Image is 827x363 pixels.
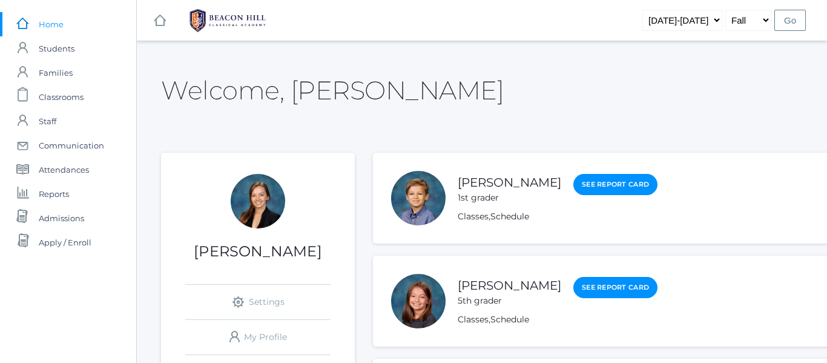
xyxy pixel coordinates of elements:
[573,277,657,298] a: See Report Card
[458,175,561,190] a: [PERSON_NAME]
[39,230,91,255] span: Apply / Enroll
[185,285,331,319] a: Settings
[490,211,529,222] a: Schedule
[39,36,74,61] span: Students
[39,206,84,230] span: Admissions
[161,244,355,259] h1: [PERSON_NAME]
[391,171,446,225] div: Noah Smith
[573,174,657,195] a: See Report Card
[39,12,64,36] span: Home
[458,191,561,204] div: 1st grader
[185,320,331,355] a: My Profile
[458,295,561,307] div: 5th grader
[182,5,273,36] img: BHCALogos-05-308ed15e86a5a0abce9b8dd61676a3503ac9727e845dece92d48e8588c001991.png
[161,76,504,104] h2: Welcome, [PERSON_NAME]
[39,182,69,206] span: Reports
[231,174,285,228] div: Allison Smith
[458,211,489,222] a: Classes
[458,278,561,293] a: [PERSON_NAME]
[458,210,657,223] div: ,
[39,85,84,109] span: Classrooms
[774,10,806,31] input: Go
[458,313,657,326] div: ,
[490,314,529,325] a: Schedule
[391,274,446,328] div: Ayla Smith
[39,109,56,133] span: Staff
[39,133,104,158] span: Communication
[39,61,73,85] span: Families
[458,314,489,325] a: Classes
[39,158,89,182] span: Attendances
